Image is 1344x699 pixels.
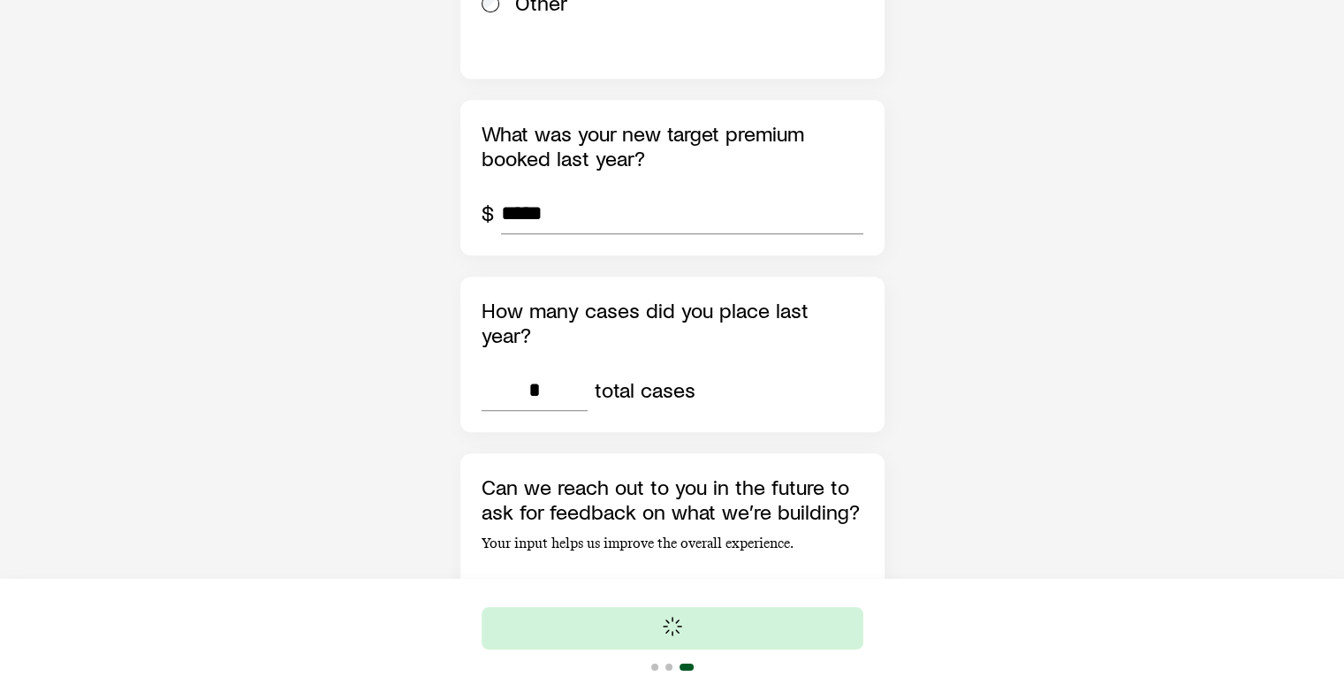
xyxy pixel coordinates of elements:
[482,535,863,552] p: Your input helps us improve the overall experience.
[482,121,863,171] p: What was your new target premium booked last year?
[595,377,695,402] div: total cases
[482,201,494,225] div: $
[482,298,863,347] p: How many cases did you place last year?
[482,475,863,524] p: Can we reach out to you in the future to ask for feedback on what we’re building?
